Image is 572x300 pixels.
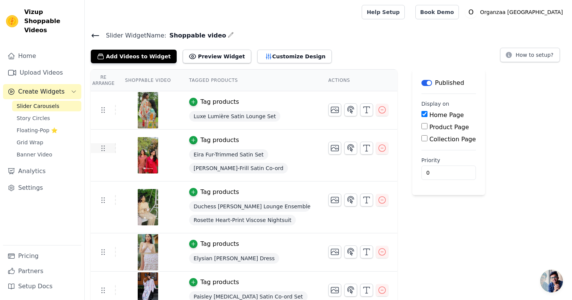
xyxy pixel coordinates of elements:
[328,142,341,155] button: Change Thumbnail
[421,100,449,108] legend: Display on
[201,97,239,106] div: Tag products
[91,50,177,63] button: Add Videos to Widget
[137,137,159,173] img: vizup-images-5bbf.jpg
[91,70,116,91] th: Re Arrange
[180,70,319,91] th: Tagged Products
[189,163,288,173] span: [PERSON_NAME]-Frill Satin Co-ord
[328,194,341,206] button: Change Thumbnail
[3,264,81,279] a: Partners
[3,84,81,99] button: Create Widgets
[12,101,81,111] a: Slider Carousels
[12,137,81,148] a: Grid Wrap
[500,53,560,60] a: How to setup?
[328,103,341,116] button: Change Thumbnail
[189,111,280,122] span: Luxe Lumière Satin Lounge Set
[540,270,563,292] a: Open chat
[228,30,234,41] div: Edit Name
[189,136,239,145] button: Tag products
[6,15,18,27] img: Vizup
[189,97,239,106] button: Tag products
[24,8,78,35] span: Vizup Shoppable Videos
[17,102,59,110] span: Slider Carousels
[362,5,404,19] a: Help Setup
[166,31,226,40] span: Shoppable video
[3,164,81,179] a: Analytics
[17,114,50,122] span: Story Circles
[477,5,566,19] p: Organzaa [GEOGRAPHIC_DATA]
[429,111,464,119] label: Home Page
[429,136,476,143] label: Collection Page
[3,180,81,195] a: Settings
[201,136,239,145] div: Tag products
[435,78,464,87] p: Published
[12,113,81,123] a: Story Circles
[421,156,476,164] label: Priority
[17,139,43,146] span: Grid Wrap
[3,248,81,264] a: Pricing
[328,245,341,258] button: Change Thumbnail
[189,278,239,287] button: Tag products
[3,65,81,80] a: Upload Videos
[189,149,268,160] span: Eira Fur-Trimmed Satin Set
[12,149,81,160] a: Banner Video
[189,201,310,212] span: Duchess [PERSON_NAME] Lounge Ensemble
[3,48,81,64] a: Home
[189,215,296,225] span: Rosette Heart-Print Viscose Nightsuit
[201,278,239,287] div: Tag products
[189,187,239,197] button: Tag products
[201,187,239,197] div: Tag products
[415,5,459,19] a: Book Demo
[468,8,474,16] text: O
[137,92,159,128] img: vizup-images-17d0.png
[500,48,560,62] button: How to setup?
[183,50,251,63] button: Preview Widget
[100,31,166,40] span: Slider Widget Name:
[18,87,65,96] span: Create Widgets
[17,151,52,158] span: Banner Video
[12,125,81,136] a: Floating-Pop ⭐
[116,70,180,91] th: Shoppable Video
[17,127,58,134] span: Floating-Pop ⭐
[257,50,332,63] button: Customize Design
[429,123,469,131] label: Product Page
[137,234,159,270] img: vizup-images-e1b9.jpg
[465,5,566,19] button: O Organzaa [GEOGRAPHIC_DATA]
[319,70,397,91] th: Actions
[137,189,159,225] img: vizup-images-c056.png
[3,279,81,294] a: Setup Docs
[189,239,239,248] button: Tag products
[189,253,279,264] span: Elysian [PERSON_NAME] Dress
[201,239,239,248] div: Tag products
[328,284,341,297] button: Change Thumbnail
